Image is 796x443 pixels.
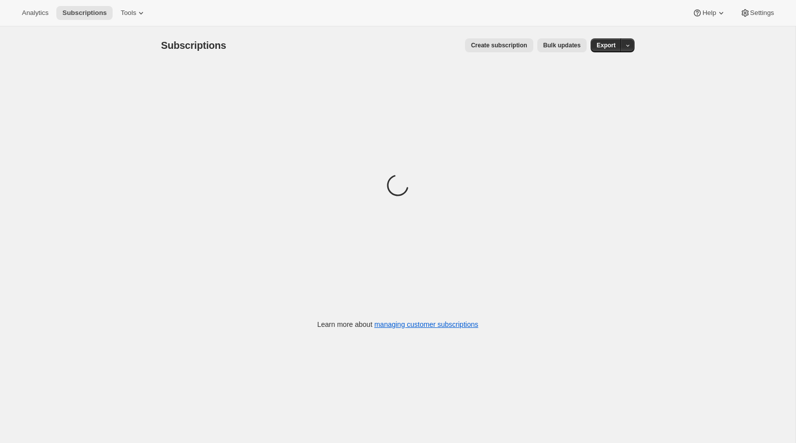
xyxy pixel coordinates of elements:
[62,9,107,17] span: Subscriptions
[734,6,780,20] button: Settings
[591,38,622,52] button: Export
[702,9,716,17] span: Help
[465,38,533,52] button: Create subscription
[115,6,152,20] button: Tools
[597,41,616,49] span: Export
[22,9,48,17] span: Analytics
[16,6,54,20] button: Analytics
[750,9,774,17] span: Settings
[543,41,581,49] span: Bulk updates
[56,6,113,20] button: Subscriptions
[374,320,478,328] a: managing customer subscriptions
[686,6,732,20] button: Help
[471,41,527,49] span: Create subscription
[161,40,226,51] span: Subscriptions
[318,319,478,329] p: Learn more about
[121,9,136,17] span: Tools
[537,38,587,52] button: Bulk updates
